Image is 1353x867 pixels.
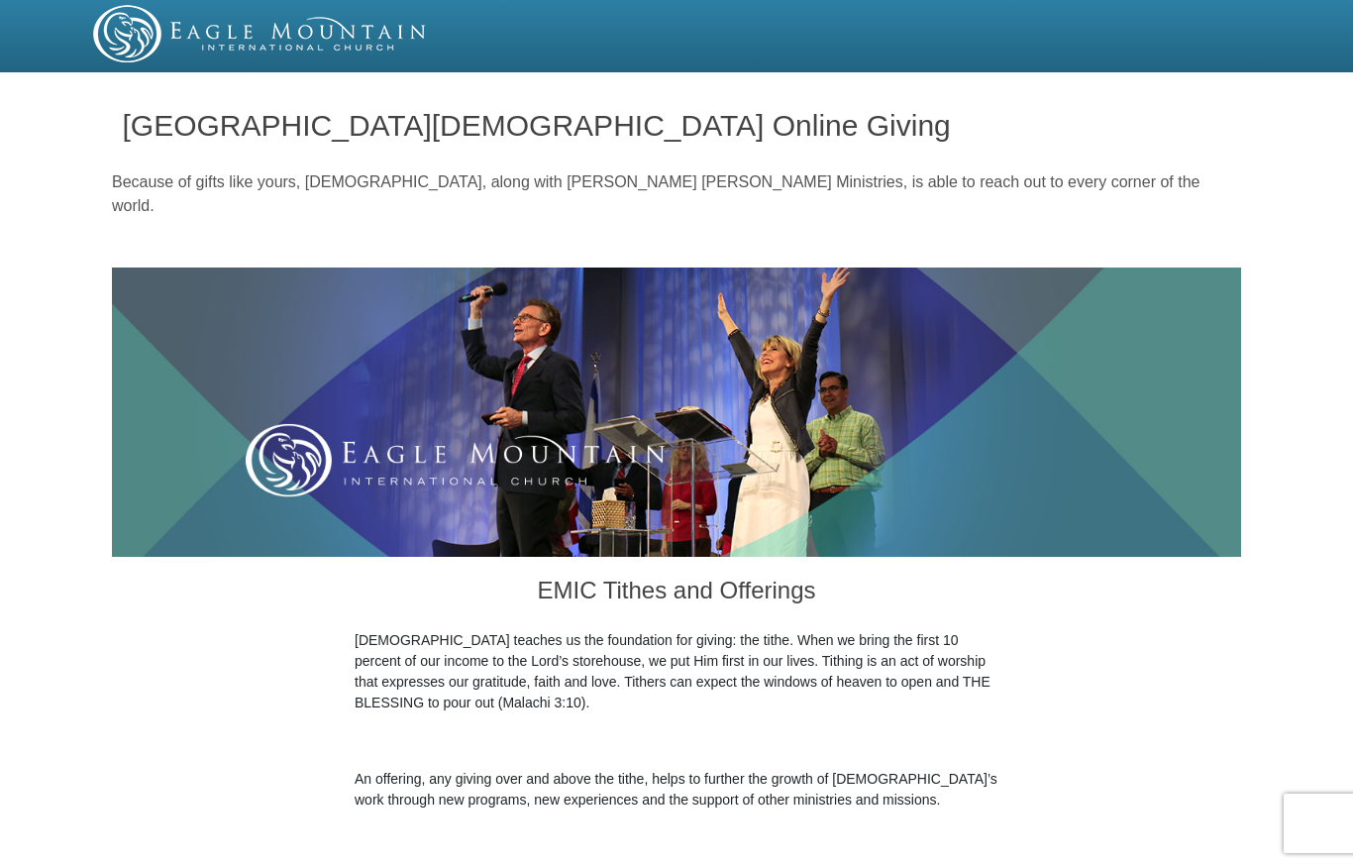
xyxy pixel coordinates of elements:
p: [DEMOGRAPHIC_DATA] teaches us the foundation for giving: the tithe. When we bring the first 10 pe... [355,630,998,713]
h1: [GEOGRAPHIC_DATA][DEMOGRAPHIC_DATA] Online Giving [123,109,1231,142]
p: An offering, any giving over and above the tithe, helps to further the growth of [DEMOGRAPHIC_DAT... [355,769,998,811]
h3: EMIC Tithes and Offerings [355,557,998,630]
p: Because of gifts like yours, [DEMOGRAPHIC_DATA], along with [PERSON_NAME] [PERSON_NAME] Ministrie... [112,170,1241,218]
img: EMIC [93,5,428,62]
